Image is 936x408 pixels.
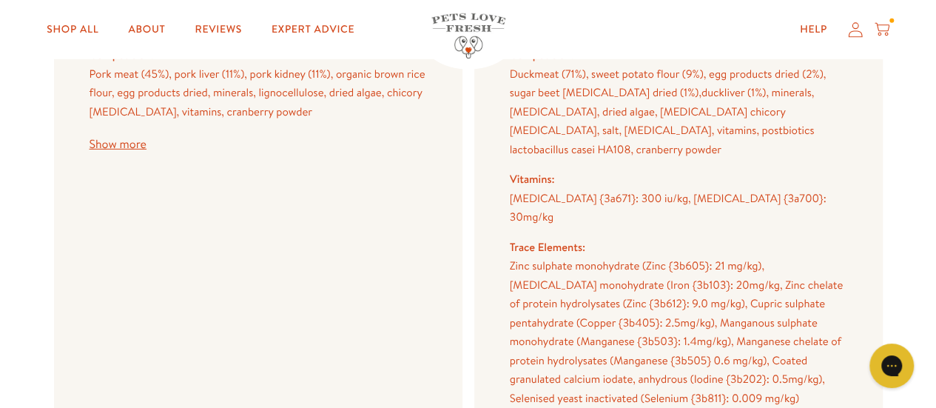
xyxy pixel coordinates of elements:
[184,15,254,44] a: Reviews
[510,258,844,406] span: Zinc sulphate monohydrate (Zinc {3b605}: 21 mg/kg), [MEDICAL_DATA] monohydrate (Iron {3b103}: 20m...
[431,13,505,58] img: Pets Love Fresh
[510,84,815,157] span: liver (1%), minerals, [MEDICAL_DATA], dried algae, [MEDICAL_DATA] chicory [MEDICAL_DATA], salt, [...
[788,15,839,44] a: Help
[510,66,535,81] span: Duck
[90,138,147,150] button: Show more
[510,170,847,189] h4: Vitamins:
[35,15,110,44] a: Shop All
[701,84,724,100] span: duck
[90,66,425,119] span: Pork meat (45%), pork liver (11%), pork kidney (11%), organic brown rice flour, egg products drie...
[260,15,366,44] a: Expert Advice
[510,238,847,257] h4: Trace Elements:
[510,190,826,225] span: [MEDICAL_DATA] {3a671}: 300 iu/kg, [MEDICAL_DATA] {3a700}: 30mg/kg
[862,338,921,393] iframe: Gorgias live chat messenger
[510,66,826,101] span: meat (71%), sweet potato flour (9%), egg products dried (2%), sugar beet [MEDICAL_DATA] dried (1%),
[116,15,177,44] a: About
